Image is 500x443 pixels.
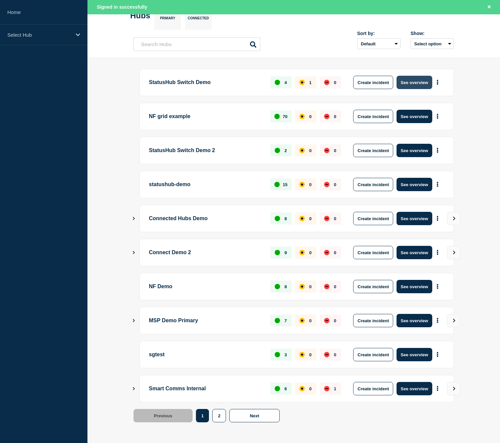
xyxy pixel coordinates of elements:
[275,284,280,289] div: up
[397,76,432,89] button: See overview
[149,76,263,89] p: StatusHub Switch Demo
[299,318,305,323] div: affected
[130,11,150,20] h2: Hubs
[324,386,329,391] div: down
[309,352,311,357] p: 0
[433,110,442,123] button: More actions
[275,148,280,153] div: up
[149,314,263,327] p: MSP Demo Primary
[447,314,460,327] button: View
[397,246,432,259] button: See overview
[7,32,71,38] p: Select Hub
[334,80,336,85] p: 0
[309,318,311,323] p: 0
[149,280,263,293] p: NF Demo
[275,352,280,357] div: up
[275,318,280,323] div: up
[284,284,287,289] p: 8
[299,114,305,119] div: affected
[299,182,305,187] div: affected
[334,216,336,221] p: 0
[334,148,336,153] p: 0
[283,182,287,187] p: 15
[353,382,393,395] button: Create incident
[397,212,432,225] button: See overview
[433,349,442,361] button: More actions
[433,76,442,89] button: More actions
[299,386,305,391] div: affected
[334,386,336,391] p: 1
[132,250,136,255] button: Show Connected Hubs
[97,4,147,10] span: Signed in successfully
[283,114,287,119] p: 70
[275,386,280,391] div: up
[309,284,311,289] p: 0
[324,250,329,255] div: down
[284,386,287,391] p: 6
[397,382,432,395] button: See overview
[433,315,442,327] button: More actions
[353,348,393,361] button: Create incident
[447,382,460,395] button: View
[154,413,172,418] span: Previous
[284,148,287,153] p: 2
[149,246,263,259] p: Connect Demo 2
[309,216,311,221] p: 0
[188,16,209,23] p: Connected
[411,31,454,36] div: Show:
[284,352,287,357] p: 3
[299,148,305,153] div: affected
[284,250,287,255] p: 9
[324,318,329,323] div: down
[433,247,442,259] button: More actions
[353,280,393,293] button: Create incident
[324,80,329,85] div: down
[397,314,432,327] button: See overview
[411,38,454,49] button: Select option
[433,212,442,225] button: More actions
[324,284,329,289] div: down
[353,246,393,259] button: Create incident
[284,318,287,323] p: 7
[149,144,263,157] p: StatusHub Switch Demo 2
[397,110,432,123] button: See overview
[275,250,280,255] div: up
[433,281,442,293] button: More actions
[353,110,393,123] button: Create incident
[275,216,280,221] div: up
[299,80,305,85] div: affected
[353,212,393,225] button: Create incident
[397,144,432,157] button: See overview
[334,284,336,289] p: 0
[274,114,280,119] div: up
[299,250,305,255] div: affected
[309,80,311,85] p: 1
[229,409,279,422] button: Next
[324,216,329,221] div: down
[299,352,305,357] div: affected
[433,144,442,157] button: More actions
[132,318,136,323] button: Show Connected Hubs
[324,114,329,119] div: down
[284,80,287,85] p: 4
[353,314,393,327] button: Create incident
[134,37,260,51] input: Search Hubs
[357,38,401,49] select: Sort by
[334,250,336,255] p: 0
[212,409,226,422] button: 2
[309,386,311,391] p: 0
[334,114,336,119] p: 0
[149,178,263,191] p: statushub-demo
[447,246,460,259] button: View
[309,148,311,153] p: 0
[309,114,311,119] p: 0
[397,348,432,361] button: See overview
[132,216,136,221] button: Show Connected Hubs
[275,80,280,85] div: up
[149,212,263,225] p: Connected Hubs Demo
[324,182,329,187] div: down
[299,284,305,289] div: affected
[160,16,175,23] p: Primary
[149,348,263,361] p: sgtest
[357,31,401,36] div: Sort by:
